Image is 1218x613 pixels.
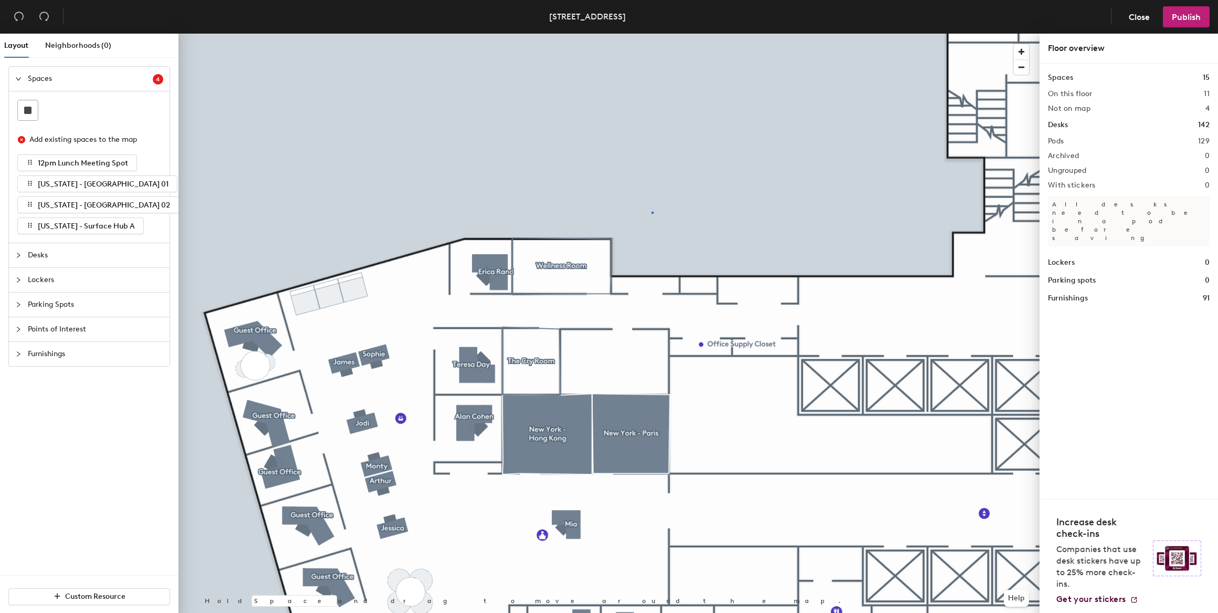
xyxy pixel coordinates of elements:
[38,201,170,210] span: [US_STATE] - [GEOGRAPHIC_DATA] 02
[1205,105,1210,113] h2: 4
[1048,90,1093,98] h2: On this floor
[15,277,22,283] span: collapsed
[18,136,25,143] span: close-circle
[1048,181,1096,190] h2: With stickers
[156,76,160,83] span: 4
[1048,257,1075,268] h1: Lockers
[1048,152,1079,160] h2: Archived
[28,293,163,317] span: Parking Spots
[1205,181,1210,190] h2: 0
[1205,167,1210,175] h2: 0
[28,67,153,91] span: Spaces
[17,217,144,234] button: [US_STATE] - Surface Hub A
[549,10,626,23] div: [STREET_ADDRESS]
[1120,6,1159,27] button: Close
[38,180,169,189] span: [US_STATE] - [GEOGRAPHIC_DATA] 01
[1056,544,1147,590] p: Companies that use desk stickers have up to 25% more check-ins.
[1198,137,1210,146] h2: 129
[15,302,22,308] span: collapsed
[17,196,179,213] button: [US_STATE] - [GEOGRAPHIC_DATA] 02
[1048,196,1210,246] p: All desks need to be in a pod before saving
[1056,594,1138,605] a: Get your stickers
[34,6,55,27] button: Redo (⌘ + ⇧ + Z)
[1205,275,1210,286] h1: 0
[28,243,163,267] span: Desks
[1048,167,1087,175] h2: Ungrouped
[15,76,22,82] span: expanded
[45,41,111,50] span: Neighborhoods (0)
[38,159,128,168] span: 12pm Lunch Meeting Spot
[1048,293,1088,304] h1: Furnishings
[1048,105,1090,113] h2: Not on map
[1048,275,1096,286] h1: Parking spots
[1048,72,1073,84] h1: Spaces
[1205,152,1210,160] h2: 0
[4,41,28,50] span: Layout
[1204,90,1210,98] h2: 11
[17,175,177,192] button: [US_STATE] - [GEOGRAPHIC_DATA] 01
[1203,72,1210,84] h1: 15
[15,326,22,333] span: collapsed
[1056,594,1126,604] span: Get your stickers
[1056,516,1147,539] h4: Increase desk check-ins
[29,134,154,146] div: Add existing spaces to the map
[1153,541,1201,576] img: Sticker logo
[17,154,137,171] button: 12pm Lunch Meeting Spot
[1163,6,1210,27] button: Publish
[1129,12,1150,22] span: Close
[28,342,163,366] span: Furnishings
[28,317,163,341] span: Points of Interest
[1048,42,1210,55] div: Floor overview
[1203,293,1210,304] h1: 91
[15,252,22,258] span: collapsed
[1004,590,1029,607] button: Help
[1198,119,1210,131] h1: 142
[1048,137,1064,146] h2: Pods
[15,351,22,357] span: collapsed
[1205,257,1210,268] h1: 0
[38,222,135,231] span: [US_STATE] - Surface Hub A
[1048,119,1068,131] h1: Desks
[65,592,125,601] span: Custom Resource
[28,268,163,292] span: Lockers
[8,6,29,27] button: Undo (⌘ + Z)
[8,588,170,605] button: Custom Resource
[1172,12,1201,22] span: Publish
[153,74,163,85] sup: 4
